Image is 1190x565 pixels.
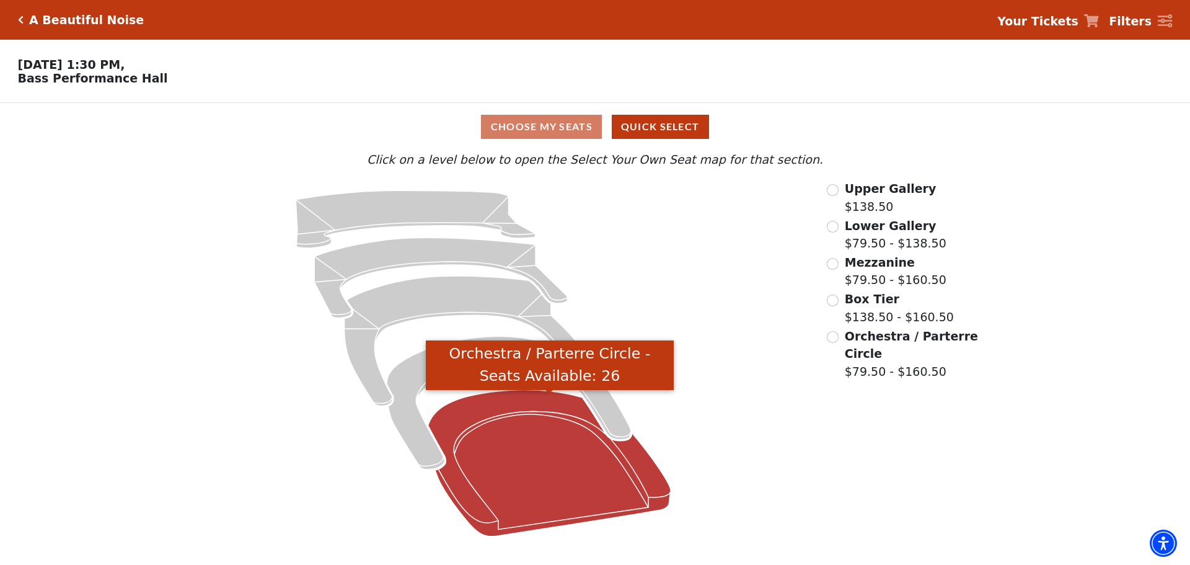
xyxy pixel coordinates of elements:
input: Mezzanine$79.50 - $160.50 [827,258,839,270]
span: Box Tier [845,292,899,306]
strong: Filters [1109,14,1152,28]
label: $79.50 - $138.50 [845,217,946,252]
label: $138.50 - $160.50 [845,290,954,326]
path: Orchestra / Parterre Circle - Seats Available: 26 [428,390,671,536]
h5: A Beautiful Noise [29,13,144,27]
div: Accessibility Menu [1150,530,1177,557]
label: $138.50 [845,180,937,215]
input: Orchestra / Parterre Circle$79.50 - $160.50 [827,331,839,343]
strong: Your Tickets [997,14,1078,28]
span: Orchestra / Parterre Circle [845,329,978,361]
path: Upper Gallery - Seats Available: 250 [296,190,535,248]
a: Filters [1109,12,1172,30]
label: $79.50 - $160.50 [845,254,946,289]
a: Click here to go back to filters [18,16,24,24]
span: Mezzanine [845,256,915,269]
input: Lower Gallery$79.50 - $138.50 [827,221,839,233]
p: Click on a level below to open the Select Your Own Seat map for that section. [157,151,1033,169]
button: Quick Select [612,115,709,139]
input: Upper Gallery$138.50 [827,184,839,196]
input: Box Tier$138.50 - $160.50 [827,295,839,306]
path: Lower Gallery - Seats Available: 26 [315,238,568,318]
div: Orchestra / Parterre Circle - Seats Available: 26 [426,340,674,391]
span: Lower Gallery [845,219,937,233]
label: $79.50 - $160.50 [845,327,980,381]
a: Your Tickets [997,12,1099,30]
span: Upper Gallery [845,182,937,195]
